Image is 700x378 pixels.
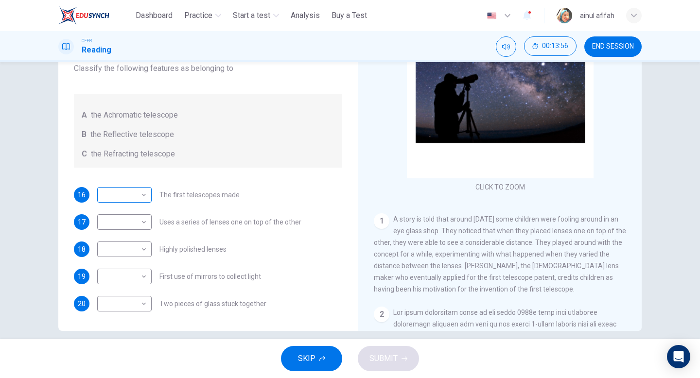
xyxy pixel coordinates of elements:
span: the Achromatic telescope [91,109,178,121]
span: C [82,148,87,160]
span: Dashboard [136,10,173,21]
span: First use of mirrors to collect light [159,273,261,280]
div: 2 [374,307,389,322]
span: Buy a Test [332,10,367,21]
img: en [486,12,498,19]
span: 17 [78,219,86,225]
a: ELTC logo [58,6,132,25]
span: Start a test [233,10,270,21]
span: A [82,109,87,121]
span: END SESSION [592,43,634,51]
span: Analysis [291,10,320,21]
span: the Reflective telescope [90,129,174,140]
div: Open Intercom Messenger [667,345,690,368]
span: B [82,129,87,140]
span: 00:13:56 [542,42,568,50]
button: Practice [180,7,225,24]
span: Practice [184,10,212,21]
div: ainul afifah [580,10,614,21]
span: Two pieces of glass stuck together [159,300,266,307]
div: Mute [496,36,516,57]
span: the Refracting telescope [91,148,175,160]
img: Profile picture [557,8,572,23]
span: CEFR [82,37,92,44]
span: 18 [78,246,86,253]
button: END SESSION [584,36,642,57]
button: 00:13:56 [524,36,577,56]
div: 1 [374,213,389,229]
span: The first telescopes made [159,191,240,198]
span: Uses a series of lenses one on top of the other [159,219,301,225]
h1: Reading [82,44,111,56]
img: ELTC logo [58,6,109,25]
span: A story is told that around [DATE] some children were fooling around in an eye glass shop. They n... [374,215,626,293]
button: Dashboard [132,7,176,24]
span: 16 [78,191,86,198]
button: Analysis [287,7,324,24]
span: 20 [78,300,86,307]
span: 19 [78,273,86,280]
button: SKIP [281,346,342,371]
span: SKIP [298,352,315,365]
div: Hide [524,36,577,57]
button: Buy a Test [328,7,371,24]
span: Highly polished lenses [159,246,227,253]
button: Start a test [229,7,283,24]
